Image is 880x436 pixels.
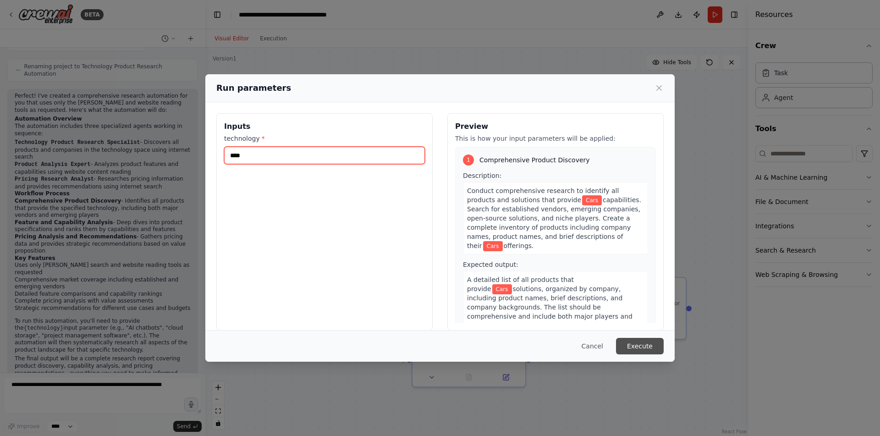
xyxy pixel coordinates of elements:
[467,276,574,293] span: A detailed list of all products that provide
[574,338,610,354] button: Cancel
[455,134,656,143] p: This is how your input parameters will be applied:
[463,155,474,166] div: 1
[616,338,664,354] button: Execute
[216,82,291,94] h2: Run parameters
[455,121,656,132] h3: Preview
[582,195,602,205] span: Variable: technology
[492,284,512,294] span: Variable: technology
[224,121,425,132] h3: Inputs
[479,155,590,165] span: Comprehensive Product Discovery
[504,242,534,249] span: offerings.
[467,187,619,204] span: Conduct comprehensive research to identify all products and solutions that provide
[463,261,518,268] span: Expected output:
[467,196,641,249] span: capabilities. Search for established vendors, emerging companies, open-source solutions, and nich...
[463,172,501,179] span: Description:
[467,285,632,329] span: solutions, organized by company, including product names, brief descriptions, and company backgro...
[224,134,425,143] label: technology
[483,241,503,251] span: Variable: technology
